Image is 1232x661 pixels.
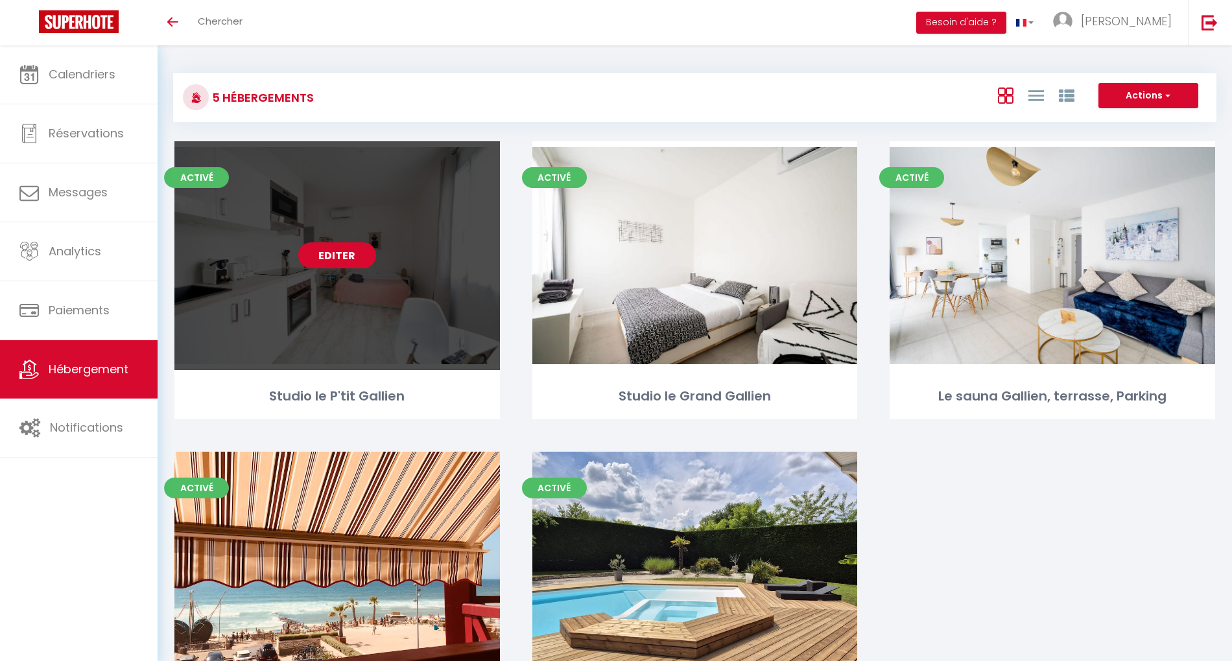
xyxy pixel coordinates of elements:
[998,84,1013,106] a: Vue en Box
[49,125,124,141] span: Réservations
[522,167,587,188] span: Activé
[1028,84,1044,106] a: Vue en Liste
[656,553,733,579] a: Editer
[1053,12,1072,31] img: ...
[49,66,115,82] span: Calendriers
[1059,84,1074,106] a: Vue par Groupe
[532,386,858,406] div: Studio le Grand Gallien
[209,83,314,112] h3: 5 Hébergements
[49,184,108,200] span: Messages
[1202,14,1218,30] img: logout
[916,12,1006,34] button: Besoin d'aide ?
[174,386,500,406] div: Studio le P'tit Gallien
[1013,242,1091,268] a: Editer
[298,553,376,579] a: Editer
[298,242,376,268] a: Editer
[1098,83,1198,109] button: Actions
[198,14,243,28] span: Chercher
[49,361,128,377] span: Hébergement
[522,478,587,498] span: Activé
[164,478,229,498] span: Activé
[39,10,119,33] img: Super Booking
[49,302,110,318] span: Paiements
[890,386,1215,406] div: Le sauna Gallien, terrasse, Parking
[50,419,123,435] span: Notifications
[1081,13,1172,29] span: [PERSON_NAME]
[49,243,101,259] span: Analytics
[164,167,229,188] span: Activé
[656,242,733,268] a: Editer
[879,167,944,188] span: Activé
